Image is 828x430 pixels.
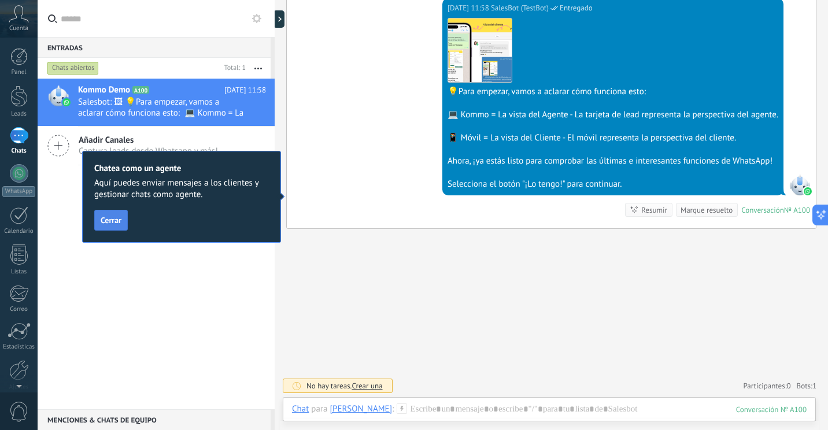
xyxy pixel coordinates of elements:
div: Correo [2,306,36,313]
div: 💻 Kommo = La vista del Agente - La tarjeta de lead representa la perspectiva del agente. [448,109,778,121]
span: 0 [787,381,791,391]
span: SalesBot [789,175,810,195]
span: Salesbot: 🖼 💡Para empezar, vamos a aclarar cómo funciona esto: 💻 Kommo = La vista del Agente - La... [78,97,244,118]
div: 💡Para empezar, vamos a aclarar cómo funciona esto: [448,86,778,98]
div: Listas [2,268,36,276]
div: Mostrar [273,10,284,28]
a: Kommo Demo A100 [DATE] 11:58 Salesbot: 🖼 💡Para empezar, vamos a aclarar cómo funciona esto: 💻 Kom... [38,79,275,126]
div: Total: 1 [220,62,246,74]
div: Ahora, ¡ya estás listo para comprobar las últimas e interesantes funciones de WhatsApp! [448,155,778,167]
span: : [392,403,394,415]
span: A100 [132,86,149,94]
span: Cuenta [9,25,28,32]
span: Añadir Canales [79,135,218,146]
span: SalesBot (TestBot) [491,2,549,14]
div: Selecciona el botón "¡Lo tengo!" para continuar. [448,179,778,190]
button: Más [246,58,271,79]
img: 9de3a488-8e4c-4b83-945b-6e48bff595ac [448,18,512,82]
div: Resumir [641,205,667,216]
span: Kommo Demo [78,84,130,96]
div: 📱 Móvil = La vista del Cliente - El móvil representa la perspectiva del cliente. [448,132,778,144]
span: para [311,403,327,415]
span: Entregado [560,2,593,14]
div: Pablo Romero [330,403,392,414]
img: waba.svg [804,187,812,195]
div: Marque resuelto [681,205,733,216]
span: Aquí puedes enviar mensajes a los clientes y gestionar chats como agente. [94,177,269,201]
div: Conversación [741,205,784,215]
img: waba.svg [62,98,71,106]
button: Cerrar [94,210,128,231]
span: [DATE] 11:58 [224,84,266,96]
div: Calendario [2,228,36,235]
span: Cerrar [101,216,121,224]
div: Leads [2,110,36,118]
span: Crear una [352,381,382,391]
div: [DATE] 11:58 [448,2,491,14]
div: WhatsApp [2,186,35,197]
span: Captura leads desde Whatsapp y más! [79,146,218,157]
div: Chats [2,147,36,155]
div: Menciones & Chats de equipo [38,409,271,430]
a: Participantes:0 [743,381,790,391]
div: Estadísticas [2,343,36,351]
div: No hay tareas. [306,381,383,391]
span: 1 [812,381,816,391]
div: Entradas [38,37,271,58]
span: Bots: [797,381,816,391]
div: № A100 [784,205,810,215]
div: 100 [736,405,807,414]
h2: Chatea como un agente [94,163,269,174]
div: Panel [2,69,36,76]
div: Chats abiertos [47,61,99,75]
